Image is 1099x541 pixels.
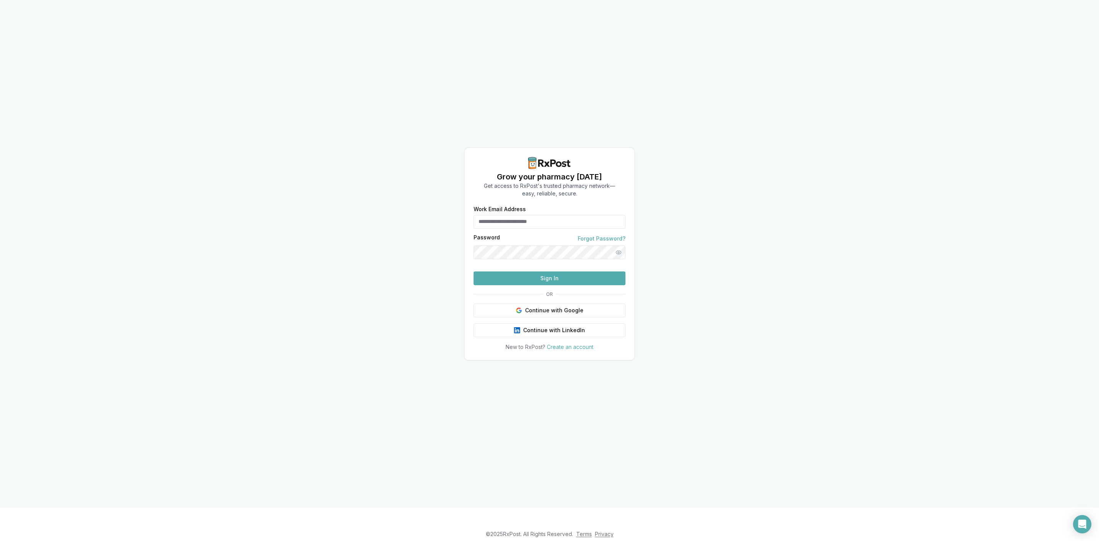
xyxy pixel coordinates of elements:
[576,531,592,537] a: Terms
[506,344,545,350] span: New to RxPost?
[547,344,593,350] a: Create an account
[516,307,522,313] img: Google
[525,157,574,169] img: RxPost Logo
[612,245,625,259] button: Show password
[474,323,625,337] button: Continue with LinkedIn
[474,235,500,242] label: Password
[578,235,625,242] a: Forgot Password?
[543,291,556,297] span: OR
[484,182,615,197] p: Get access to RxPost's trusted pharmacy network— easy, reliable, secure.
[474,304,625,317] button: Continue with Google
[595,531,614,537] a: Privacy
[474,271,625,285] button: Sign In
[1073,515,1091,533] div: Open Intercom Messenger
[484,171,615,182] h1: Grow your pharmacy [DATE]
[514,327,520,333] img: LinkedIn
[474,207,625,212] label: Work Email Address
